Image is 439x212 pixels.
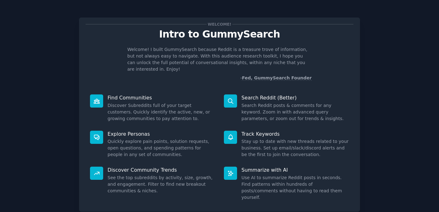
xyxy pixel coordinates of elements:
dd: Stay up to date with new threads related to your business. Set up email/slack/discord alerts and ... [241,138,349,158]
p: Explore Personas [108,131,215,137]
span: Welcome! [207,21,232,28]
dd: Quickly explore pain points, solution requests, open questions, and spending patterns for people ... [108,138,215,158]
dd: See the top subreddits by activity, size, growth, and engagement. Filter to find new breakout com... [108,174,215,194]
p: Intro to GummySearch [86,29,353,40]
dd: Use AI to summarize Reddit posts in seconds. Find patterns within hundreds of posts/comments with... [241,174,349,201]
dd: Discover Subreddits full of your target customers. Quickly identify the active, new, or growing c... [108,102,215,122]
div: - [240,75,312,81]
p: Discover Community Trends [108,167,215,173]
p: Summarize with AI [241,167,349,173]
p: Find Communities [108,94,215,101]
p: Welcome! I built GummySearch because Reddit is a treasure trove of information, but not always ea... [127,46,312,73]
p: Track Keywords [241,131,349,137]
dd: Search Reddit posts & comments for any keyword. Zoom in with advanced query parameters, or zoom o... [241,102,349,122]
p: Search Reddit (Better) [241,94,349,101]
a: Fed, GummySearch Founder [242,75,312,81]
